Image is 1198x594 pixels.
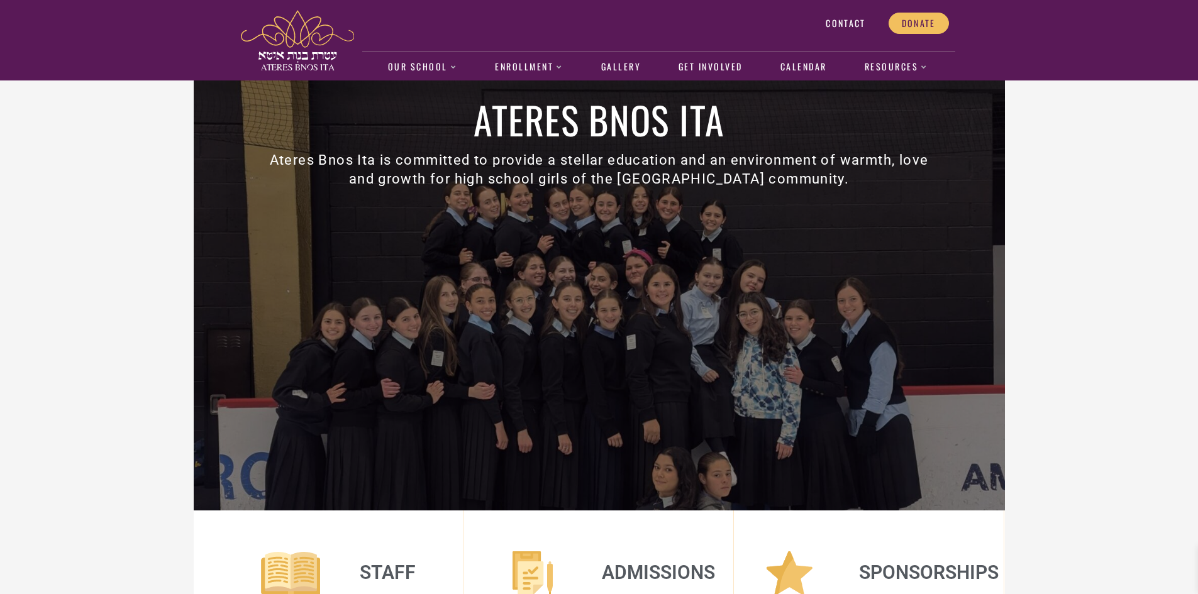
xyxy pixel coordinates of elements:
[858,53,935,82] a: Resources
[813,13,879,34] a: Contact
[381,53,463,82] a: Our School
[360,561,416,583] a: Staff
[902,18,936,29] span: Donate
[859,561,999,583] a: Sponsorships
[241,10,354,70] img: ateres
[672,53,749,82] a: Get Involved
[889,13,949,34] a: Donate
[261,151,938,189] h3: Ateres Bnos Ita is committed to provide a stellar education and an environment of warmth, love an...
[261,101,938,138] h1: Ateres Bnos Ita
[826,18,865,29] span: Contact
[594,53,647,82] a: Gallery
[774,53,833,82] a: Calendar
[489,53,570,82] a: Enrollment
[602,561,715,583] a: Admissions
